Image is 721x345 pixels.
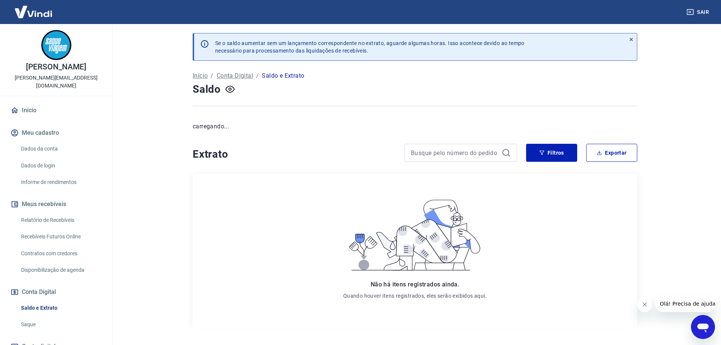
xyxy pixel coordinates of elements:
p: / [256,71,259,80]
a: Dados de login [18,158,103,173]
p: Saldo e Extrato [262,71,304,80]
button: Filtros [526,144,577,162]
p: Quando houver itens registrados, eles serão exibidos aqui. [343,292,487,300]
a: Dados da conta [18,141,103,157]
a: Início [193,71,208,80]
iframe: Fechar mensagem [637,297,652,312]
h4: Extrato [193,147,395,162]
p: carregando... [193,122,637,131]
button: Conta Digital [9,284,103,300]
h4: Saldo [193,82,221,97]
iframe: Mensagem da empresa [655,295,715,312]
a: Informe de rendimentos [18,175,103,190]
span: Não há itens registrados ainda. [371,281,459,288]
a: Disponibilização de agenda [18,262,103,278]
button: Meus recebíveis [9,196,103,212]
a: Relatório de Recebíveis [18,212,103,228]
input: Busque pelo número do pedido [411,147,499,158]
span: Olá! Precisa de ajuda? [5,5,63,11]
button: Exportar [586,144,637,162]
p: [PERSON_NAME][EMAIL_ADDRESS][DOMAIN_NAME] [6,74,106,90]
p: Se o saldo aumentar sem um lançamento correspondente no extrato, aguarde algumas horas. Isso acon... [215,39,525,54]
a: Saque [18,317,103,332]
button: Meu cadastro [9,125,103,141]
a: Conta Digital [217,71,253,80]
p: [PERSON_NAME] [26,63,86,71]
button: Sair [685,5,712,19]
a: Contratos com credores [18,246,103,261]
a: Saldo e Extrato [18,300,103,316]
img: 44c9ce65-d8df-446e-991a-be79ca1d4c48.jpeg [41,30,71,60]
iframe: Botão para abrir a janela de mensagens [691,315,715,339]
a: Recebíveis Futuros Online [18,229,103,244]
a: Início [9,102,103,119]
p: / [211,71,213,80]
img: Vindi [9,0,58,23]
